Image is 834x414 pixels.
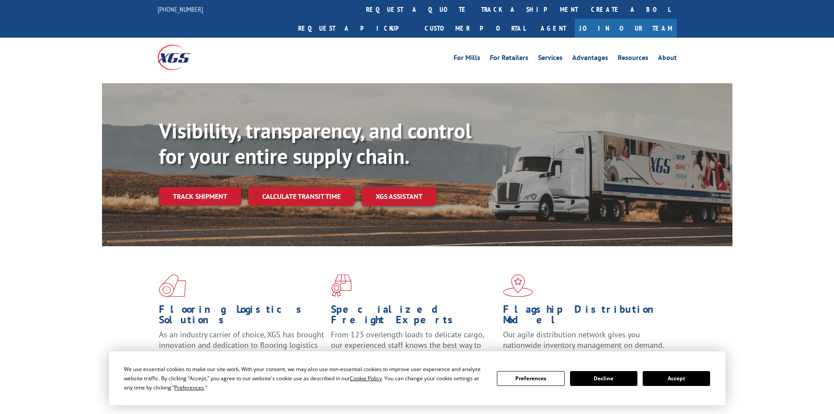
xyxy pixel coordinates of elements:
p: From 123 overlength loads to delicate cargo, our experienced staff knows the best way to move you... [331,329,496,368]
a: [PHONE_NUMBER] [158,5,203,14]
a: Services [538,54,563,64]
a: For Mills [454,54,480,64]
a: Advantages [572,54,608,64]
span: Preferences [174,384,204,391]
h1: Flooring Logistics Solutions [159,304,324,329]
img: xgs-icon-focused-on-flooring-red [331,274,352,297]
button: Accept [643,371,710,386]
a: Resources [618,54,648,64]
span: As an industry carrier of choice, XGS has brought innovation and dedication to flooring logistics... [159,329,324,361]
h1: Specialized Freight Experts [331,304,496,329]
button: Decline [570,371,637,386]
span: Cookie Policy [350,375,382,382]
a: Request a pickup [292,19,418,38]
div: Cookie Consent Prompt [109,351,725,405]
a: Join Our Team [575,19,677,38]
a: About [658,54,677,64]
span: Our agile distribution network gives you nationwide inventory management on demand. [503,329,664,350]
img: xgs-icon-total-supply-chain-intelligence-red [159,274,186,297]
a: Agent [532,19,575,38]
a: Track shipment [159,187,241,205]
button: Preferences [497,371,564,386]
b: Visibility, transparency, and control for your entire supply chain. [159,117,472,170]
a: XGS ASSISTANT [362,187,436,206]
a: Customer Portal [418,19,532,38]
a: Calculate transit time [248,187,355,206]
h1: Flagship Distribution Model [503,304,669,329]
a: For Retailers [490,54,528,64]
div: We use essential cookies to make our site work. With your consent, we may also use non-essential ... [124,364,486,392]
img: xgs-icon-flagship-distribution-model-red [503,274,533,297]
